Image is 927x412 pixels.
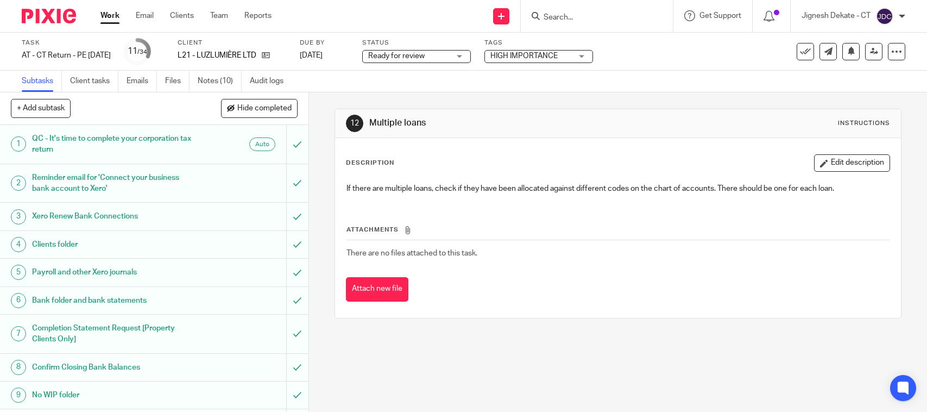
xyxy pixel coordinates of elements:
h1: No WIP folder [32,387,194,403]
h1: Completion Statement Request [Property Clients Only] [32,320,194,348]
p: Description [346,159,394,167]
p: Jignesh Dekate - CT [802,10,871,21]
label: Client [178,39,286,47]
h1: Bank folder and bank statements [32,292,194,309]
a: Audit logs [250,71,292,92]
div: 7 [11,326,26,341]
a: Clients [170,10,194,21]
a: Subtasks [22,71,62,92]
input: Search [543,13,640,23]
label: Status [362,39,471,47]
div: Auto [249,138,275,151]
span: Ready for review [368,52,425,60]
button: Attach new file [346,277,408,302]
div: 9 [11,388,26,403]
h1: Multiple loans [369,117,641,129]
h1: Reminder email for 'Connect your business bank account to Xero' [32,170,194,197]
div: 5 [11,265,26,280]
div: AT - CT Return - PE [DATE] [22,50,111,61]
small: /34 [137,49,147,55]
div: 11 [128,45,147,58]
a: Reports [244,10,272,21]
div: 4 [11,237,26,252]
div: 1 [11,136,26,152]
p: If there are multiple loans, check if they have been allocated against different codes on the cha... [346,183,889,194]
button: Hide completed [221,99,298,117]
h1: Confirm Closing Bank Balances [32,359,194,376]
label: Due by [300,39,349,47]
div: 6 [11,293,26,308]
h1: Clients folder [32,236,194,253]
a: Team [210,10,228,21]
a: Client tasks [70,71,118,92]
div: 8 [11,360,26,375]
a: Work [100,10,119,21]
img: svg%3E [876,8,893,25]
h1: Payroll and other Xero journals [32,264,194,280]
span: HIGH IMPORTANCE [490,52,558,60]
img: Pixie [22,9,76,23]
label: Tags [484,39,593,47]
span: Attachments [346,227,399,233]
a: Email [136,10,154,21]
h1: QC - It's time to complete your corporation tax return [32,130,194,158]
div: Instructions [838,119,890,128]
span: Hide completed [237,104,292,113]
div: 12 [346,115,363,132]
div: 2 [11,176,26,191]
span: Get Support [699,12,741,20]
a: Files [165,71,190,92]
p: L21 - LUZLUMIÈRE LTD [178,50,256,61]
button: Edit description [814,154,890,172]
a: Notes (10) [198,71,242,92]
span: There are no files attached to this task. [346,249,477,257]
label: Task [22,39,111,47]
button: + Add subtask [11,99,71,117]
a: Emails [127,71,157,92]
span: [DATE] [300,52,323,59]
div: 3 [11,209,26,224]
h1: Xero Renew Bank Connections [32,208,194,224]
div: AT - CT Return - PE 28-02-2025 [22,50,111,61]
